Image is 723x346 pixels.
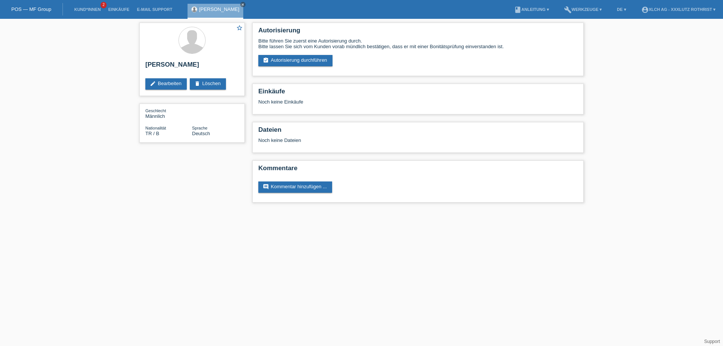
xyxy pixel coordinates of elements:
[192,131,210,136] span: Deutsch
[560,7,606,12] a: buildWerkzeuge ▾
[514,6,522,14] i: book
[258,27,578,38] h2: Autorisierung
[258,126,578,137] h2: Dateien
[145,108,166,113] span: Geschlecht
[145,108,192,119] div: Männlich
[510,7,553,12] a: bookAnleitung ▾
[241,3,245,6] i: close
[240,2,246,7] a: close
[258,38,578,49] div: Bitte führen Sie zuerst eine Autorisierung durch. Bitte lassen Sie sich vom Kunden vorab mündlich...
[70,7,104,12] a: Kund*innen
[258,99,578,110] div: Noch keine Einkäufe
[236,24,243,32] a: star_border
[258,181,332,193] a: commentKommentar hinzufügen ...
[133,7,176,12] a: E-Mail Support
[236,24,243,31] i: star_border
[613,7,630,12] a: DE ▾
[104,7,133,12] a: Einkäufe
[150,81,156,87] i: edit
[258,88,578,99] h2: Einkäufe
[145,131,159,136] span: Türkei / B / 01.05.2017
[145,78,187,90] a: editBearbeiten
[101,2,107,8] span: 2
[145,61,239,72] h2: [PERSON_NAME]
[258,137,488,143] div: Noch keine Dateien
[641,6,649,14] i: account_circle
[638,7,719,12] a: account_circleXLCH AG - XXXLutz Rothrist ▾
[258,55,333,66] a: assignment_turned_inAutorisierung durchführen
[145,126,166,130] span: Nationalität
[258,165,578,176] h2: Kommentare
[263,184,269,190] i: comment
[263,57,269,63] i: assignment_turned_in
[564,6,572,14] i: build
[194,81,200,87] i: delete
[190,78,226,90] a: deleteLöschen
[11,6,51,12] a: POS — MF Group
[199,6,239,12] a: [PERSON_NAME]
[192,126,207,130] span: Sprache
[704,339,720,344] a: Support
